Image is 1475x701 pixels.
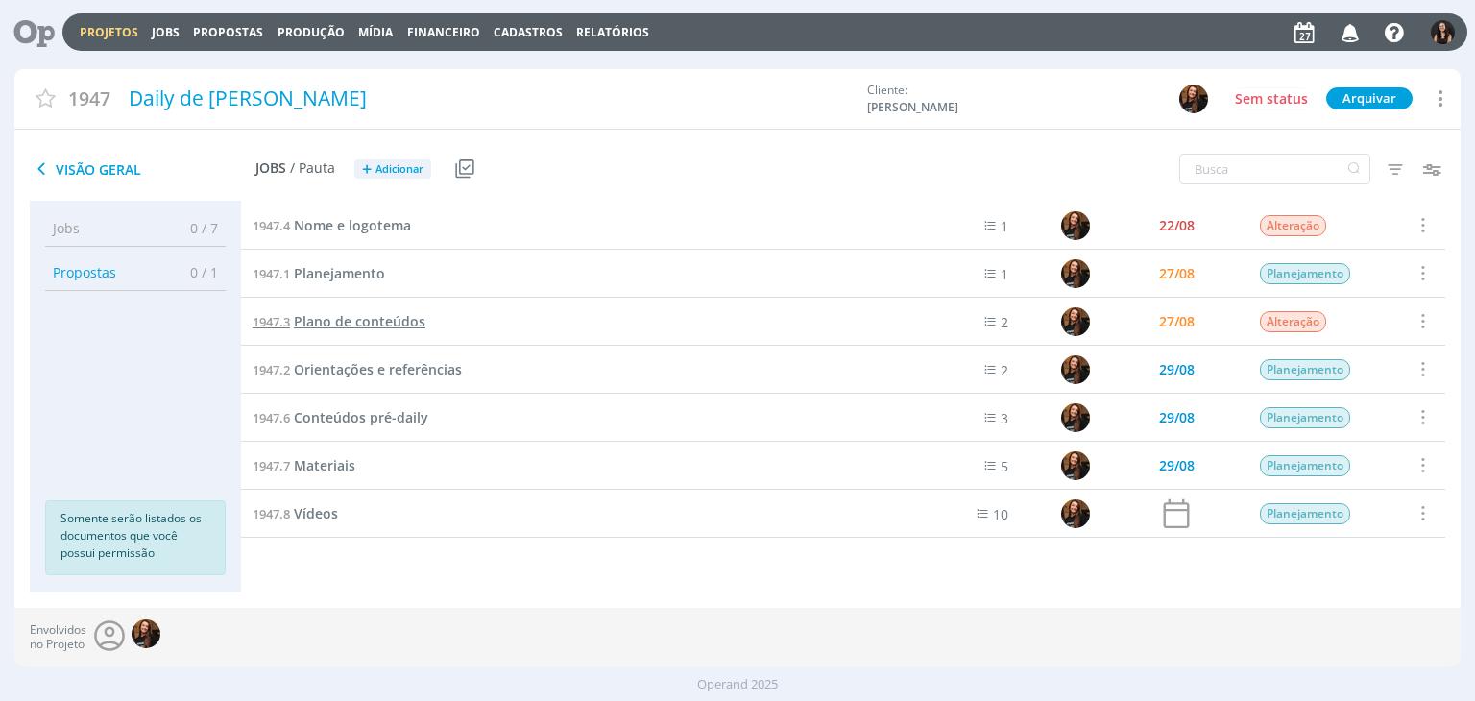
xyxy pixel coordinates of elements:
[253,311,425,332] a: 1947.3Plano de conteúdos
[30,157,255,181] span: Visão Geral
[1261,311,1327,332] span: Alteração
[488,25,568,40] button: Cadastros
[494,24,563,40] span: Cadastros
[187,25,269,40] button: Propostas
[193,24,263,40] span: Propostas
[867,99,1011,116] span: [PERSON_NAME]
[294,312,425,330] span: Plano de conteúdos
[1062,211,1091,240] img: T
[253,313,290,330] span: 1947.3
[294,456,355,474] span: Materiais
[146,25,185,40] button: Jobs
[30,623,86,651] span: Envolvidos no Projeto
[1178,84,1209,114] button: T
[1431,20,1455,44] img: I
[253,359,462,380] a: 1947.2Orientações e referências
[1230,87,1313,110] button: Sem status
[132,619,160,648] img: T
[401,25,486,40] button: Financeiro
[1002,217,1009,235] span: 1
[294,408,428,426] span: Conteúdos pré-daily
[255,160,286,177] span: Jobs
[407,24,480,40] a: Financeiro
[1261,215,1327,236] span: Alteração
[122,77,858,121] div: Daily de [PERSON_NAME]
[867,82,1209,116] div: Cliente:
[294,360,462,378] span: Orientações e referências
[68,85,110,112] span: 1947
[1159,315,1195,328] div: 27/08
[1430,15,1456,49] button: I
[1062,451,1091,480] img: T
[1159,219,1195,232] div: 22/08
[1159,459,1195,472] div: 29/08
[1062,403,1091,432] img: T
[1159,267,1195,280] div: 27/08
[1062,499,1091,528] img: T
[1062,355,1091,384] img: T
[1261,407,1351,428] span: Planejamento
[74,25,144,40] button: Projetos
[1159,363,1195,376] div: 29/08
[1062,259,1091,288] img: T
[1062,307,1091,336] img: T
[253,505,290,522] span: 1947.8
[1159,411,1195,424] div: 29/08
[253,409,290,426] span: 1947.6
[294,216,411,234] span: Nome e logotema
[1002,265,1009,283] span: 1
[1261,263,1351,284] span: Planejamento
[253,455,355,476] a: 1947.7Materiais
[1261,455,1351,476] span: Planejamento
[1261,503,1351,524] span: Planejamento
[152,24,180,40] a: Jobs
[60,510,210,562] p: Somente serão listados os documentos que você possui permissão
[176,218,218,238] span: 0 / 7
[253,457,290,474] span: 1947.7
[53,262,116,282] span: Propostas
[358,24,393,40] a: Mídia
[1235,89,1308,108] span: Sem status
[253,265,290,282] span: 1947.1
[253,215,411,236] a: 1947.4Nome e logotema
[1261,359,1351,380] span: Planejamento
[1326,87,1413,109] button: Arquivar
[1002,361,1009,379] span: 2
[375,163,423,176] span: Adicionar
[1002,457,1009,475] span: 5
[290,160,335,177] span: / Pauta
[253,407,428,428] a: 1947.6Conteúdos pré-daily
[272,25,351,40] button: Produção
[1002,409,1009,427] span: 3
[362,159,372,180] span: +
[253,263,385,284] a: 1947.1Planejamento
[570,25,655,40] button: Relatórios
[294,504,338,522] span: Vídeos
[994,505,1009,523] span: 10
[354,159,431,180] button: +Adicionar
[253,361,290,378] span: 1947.2
[1179,154,1370,184] input: Busca
[352,25,399,40] button: Mídia
[80,24,138,40] a: Projetos
[1002,313,1009,331] span: 2
[176,262,218,282] span: 0 / 1
[253,503,338,524] a: 1947.8Vídeos
[576,24,649,40] a: Relatórios
[278,24,345,40] a: Produção
[53,218,80,238] span: Jobs
[1179,85,1208,113] img: T
[253,217,290,234] span: 1947.4
[294,264,385,282] span: Planejamento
